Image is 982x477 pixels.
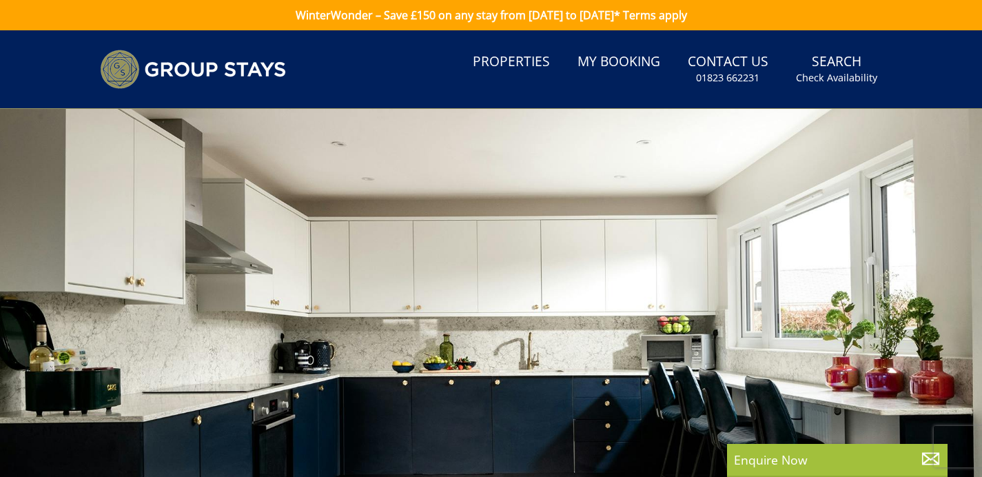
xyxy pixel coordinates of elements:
p: Enquire Now [734,451,941,469]
a: Properties [467,47,555,78]
a: SearchCheck Availability [790,47,883,92]
small: Check Availability [796,71,877,85]
small: 01823 662231 [696,71,759,85]
a: Contact Us01823 662231 [682,47,774,92]
img: Group Stays [100,50,286,89]
a: My Booking [572,47,666,78]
